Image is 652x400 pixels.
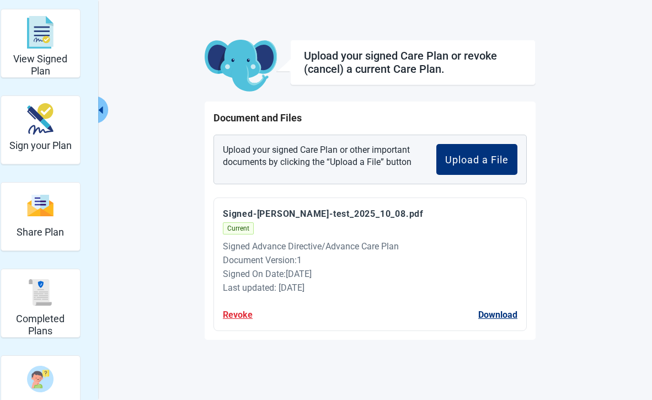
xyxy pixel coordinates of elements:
button: Download Signed-Lukasko-test_2025_10_08.pdf [478,308,517,322]
button: Download Signed-Lukasko-test_2025_10_08.pdf [223,207,424,221]
img: svg%3e [27,16,54,49]
div: Last updated: [DATE] [223,281,517,295]
div: Signed On Date : [DATE] [223,267,517,281]
div: Signed Advance Directive/Advance Care Plan [223,239,517,253]
img: make_plan_official-CpYJDfBD.svg [27,103,54,135]
h2: Sign your Plan [9,140,71,152]
div: Upload your signed Care Plan or revoke (cancel) a current Care Plan. [304,49,522,76]
div: Upload a File [445,154,509,165]
div: Document Version : 1 [223,253,517,267]
span: caret-left [95,105,106,115]
h2: View Signed Plan [5,53,75,77]
h2: Share Plan [17,226,64,238]
img: person-question-x68TBcxA.svg [27,366,54,392]
h1: Document and Files [213,110,527,126]
button: Upload a File [436,144,517,175]
img: svg%3e [27,194,54,217]
span: Current [223,222,254,234]
p: Upload your signed Care Plan or other important documents by clicking the “Upload a File” button [223,144,419,175]
img: svg%3e [27,279,54,306]
img: Koda Elephant [205,40,277,93]
button: Revoke Signed-Lukasko-test_2025_10_08.pdf [223,308,253,322]
h2: Completed Plans [5,313,75,337]
main: Main content [111,40,629,340]
button: Collapse menu [94,96,108,124]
